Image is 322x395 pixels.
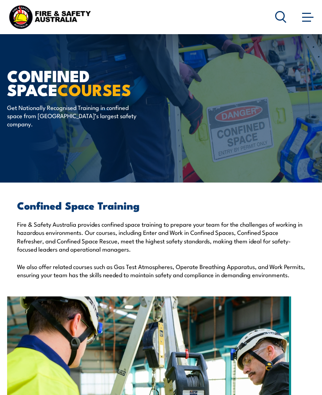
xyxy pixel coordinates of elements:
[7,68,182,96] h1: Confined Space
[17,262,305,279] p: We also offer related courses such as Gas Test Atmospheres, Operate Breathing Apparatus, and Work...
[7,103,137,128] p: Get Nationally Recognised Training in confined space from [GEOGRAPHIC_DATA]’s largest safety comp...
[58,77,131,101] strong: COURSES
[17,220,305,253] p: Fire & Safety Australia provides confined space training to prepare your team for the challenges ...
[17,200,305,210] h2: Confined Space Training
